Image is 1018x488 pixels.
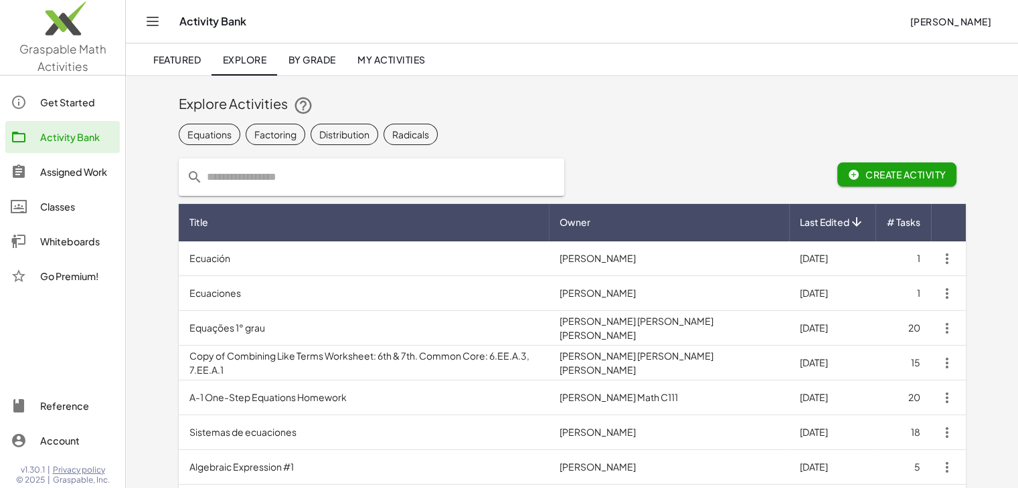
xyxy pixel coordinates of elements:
[179,380,549,415] td: A-1 One-Step Equations Homework
[40,433,114,449] div: Account
[789,311,875,346] td: [DATE]
[53,475,110,485] span: Graspable, Inc.
[392,127,429,141] div: Radicals
[40,94,114,110] div: Get Started
[319,127,369,141] div: Distribution
[789,450,875,485] td: [DATE]
[837,162,957,187] button: Create Activity
[875,450,931,485] td: 5
[5,390,120,422] a: Reference
[179,346,549,380] td: Copy of Combining Like Terms Worksheet: 6th & 7th. Common Core: 6.EE.A.3, 7.EE.A.1
[40,398,114,414] div: Reference
[142,11,163,32] button: Toggle navigation
[179,450,549,485] td: Algebraic Expression #1
[254,127,296,141] div: Factoring
[549,450,788,485] td: [PERSON_NAME]
[21,465,45,475] span: v1.30.1
[179,94,966,116] div: Explore Activities
[179,311,549,346] td: Equações 1° grau
[887,215,920,229] span: # Tasks
[549,241,788,276] td: [PERSON_NAME]
[910,15,991,27] span: [PERSON_NAME]
[187,127,232,141] div: Equations
[5,86,120,118] a: Get Started
[899,9,1002,33] button: [PERSON_NAME]
[40,199,114,215] div: Classes
[40,268,114,284] div: Go Premium!
[5,225,120,257] a: Whiteboards
[16,475,45,485] span: © 2025
[789,415,875,450] td: [DATE]
[875,346,931,380] td: 15
[789,276,875,311] td: [DATE]
[549,380,788,415] td: [PERSON_NAME] Math C111
[40,164,114,180] div: Assigned Work
[549,415,788,450] td: [PERSON_NAME]
[800,215,849,229] span: Last Edited
[5,191,120,223] a: Classes
[5,424,120,457] a: Account
[848,168,946,180] span: Create Activity
[875,380,931,415] td: 20
[560,215,590,229] span: Owner
[789,346,875,380] td: [DATE]
[187,169,203,185] i: prepended action
[19,41,106,74] span: Graspable Math Activities
[549,276,788,311] td: [PERSON_NAME]
[222,53,266,66] span: Explore
[179,415,549,450] td: Sistemas de ecuaciones
[875,311,931,346] td: 20
[40,129,114,145] div: Activity Bank
[5,156,120,188] a: Assigned Work
[875,241,931,276] td: 1
[40,233,114,249] div: Whiteboards
[549,311,788,346] td: [PERSON_NAME] [PERSON_NAME] [PERSON_NAME]
[53,465,110,475] a: Privacy policy
[875,415,931,450] td: 18
[789,241,875,276] td: [DATE]
[179,276,549,311] td: Ecuaciones
[357,53,426,66] span: My Activities
[48,475,50,485] span: |
[153,53,201,66] span: Featured
[48,465,50,475] span: |
[875,276,931,311] td: 1
[189,215,208,229] span: Title
[5,121,120,153] a: Activity Bank
[789,380,875,415] td: [DATE]
[288,53,335,66] span: By Grade
[549,346,788,380] td: [PERSON_NAME] [PERSON_NAME] [PERSON_NAME]
[179,241,549,276] td: Ecuación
